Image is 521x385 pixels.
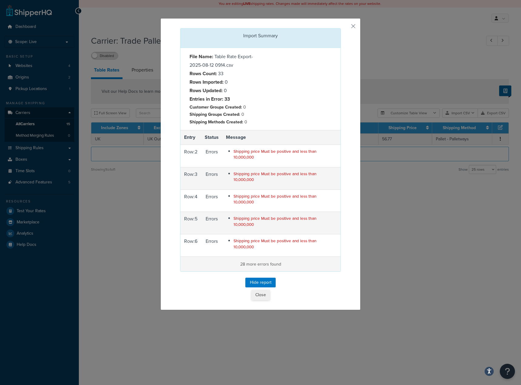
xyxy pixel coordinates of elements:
td: Errors [201,189,222,212]
td: Errors [201,167,222,189]
strong: File Name: [190,53,213,60]
td: Row: 6 [180,234,201,257]
td: Errors [201,234,222,257]
h3: Import Summary [185,33,336,38]
strong: Rows Imported: [190,79,224,85]
th: Message [222,130,341,145]
strong: Rows Count: [190,70,217,77]
td: Row: 3 [180,167,201,189]
td: Row: 4 [180,189,201,212]
p: 28 more errors found [184,260,337,268]
span: Shipping price Must be positive and less than 10,000,000 [234,238,316,249]
strong: Entries in Error: 33 [190,95,230,102]
button: Close [251,290,270,300]
div: Table Rate Export-2025-08-12 0914.csv 33 0 0 [185,52,260,126]
strong: Customer Groups Created: [190,104,242,110]
strong: Rows Updated: [190,87,223,94]
td: Row: 5 [180,212,201,234]
p: 0 [190,103,256,111]
span: Shipping price Must be positive and less than 10,000,000 [234,215,316,227]
span: Shipping price Must be positive and less than 10,000,000 [234,193,316,205]
p: 0 [190,118,256,126]
span: Shipping price Must be positive and less than 10,000,000 [234,148,316,160]
td: Errors [201,145,222,167]
strong: Shipping Groups Created: [190,111,240,118]
span: Shipping price Must be positive and less than 10,000,000 [234,171,316,182]
strong: Shipping Methods Created: [190,119,243,125]
th: Entry [180,130,201,145]
th: Status [201,130,222,145]
p: 0 [190,111,256,118]
td: Row: 2 [180,145,201,167]
td: Errors [201,212,222,234]
button: Hide report [245,278,276,287]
